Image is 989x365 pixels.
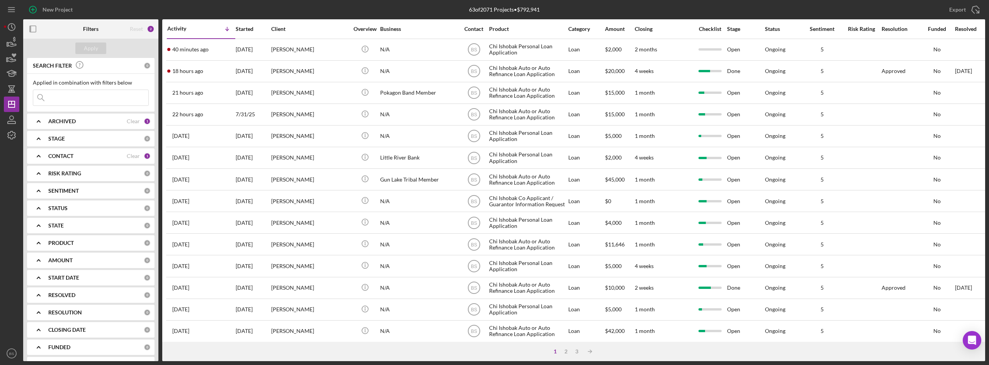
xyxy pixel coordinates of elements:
[271,61,348,81] div: [PERSON_NAME]
[571,348,582,355] div: 3
[803,111,841,117] div: 5
[561,348,571,355] div: 2
[380,39,457,60] div: N/A
[48,309,82,316] b: RESOLUTION
[130,26,143,32] div: Reset
[271,234,348,255] div: [PERSON_NAME]
[271,104,348,125] div: [PERSON_NAME]
[803,198,841,204] div: 5
[471,264,477,269] text: BS
[48,257,73,263] b: AMOUNT
[635,328,655,334] time: 1 month
[471,220,477,226] text: BS
[380,212,457,233] div: N/A
[172,285,189,291] time: 2025-08-12 17:04
[236,83,270,103] div: [DATE]
[605,212,634,233] div: $4,000
[568,169,604,190] div: Loan
[882,26,919,32] div: Resolution
[489,256,566,276] div: Chi Ishobak Personal Loan Application
[765,241,785,248] div: Ongoing
[568,26,604,32] div: Category
[489,61,566,81] div: Chi Ishobak Auto or Auto Refinance Loan Application
[727,278,764,298] div: Done
[605,61,634,81] div: $20,000
[236,39,270,60] div: [DATE]
[236,169,270,190] div: [DATE]
[271,191,348,211] div: [PERSON_NAME]
[271,26,348,32] div: Client
[144,309,151,316] div: 0
[727,26,764,32] div: Stage
[568,83,604,103] div: Loan
[380,256,457,276] div: N/A
[727,83,764,103] div: Open
[765,220,785,226] div: Ongoing
[919,263,954,269] div: No
[167,25,201,32] div: Activity
[605,39,634,60] div: $2,000
[635,111,655,117] time: 1 month
[48,292,75,298] b: RESOLVED
[605,104,634,125] div: $15,000
[568,321,604,341] div: Loan
[765,306,785,312] div: Ongoing
[919,328,954,334] div: No
[727,104,764,125] div: Open
[605,299,634,320] div: $5,000
[236,234,270,255] div: [DATE]
[236,191,270,211] div: [DATE]
[919,26,954,32] div: Funded
[144,239,151,246] div: 0
[919,177,954,183] div: No
[48,170,81,177] b: RISK RATING
[236,256,270,276] div: [DATE]
[803,154,841,161] div: 5
[635,306,655,312] time: 1 month
[271,169,348,190] div: [PERSON_NAME]
[765,26,802,32] div: Status
[236,26,270,32] div: Started
[4,346,19,361] button: BS
[765,90,785,96] div: Ongoing
[489,212,566,233] div: Chi Ishobak Personal Loan Application
[803,306,841,312] div: 5
[489,39,566,60] div: Chi Ishobak Personal Loan Application
[172,306,189,312] time: 2025-08-12 17:01
[144,274,151,281] div: 0
[471,307,477,312] text: BS
[765,154,785,161] div: Ongoing
[919,198,954,204] div: No
[380,26,457,32] div: Business
[271,39,348,60] div: [PERSON_NAME]
[48,136,65,142] b: STAGE
[727,191,764,211] div: Open
[635,68,654,74] time: 4 weeks
[568,191,604,211] div: Loan
[48,222,64,229] b: STATE
[765,285,785,291] div: Ongoing
[568,278,604,298] div: Loan
[605,278,634,298] div: $10,000
[489,26,566,32] div: Product
[963,331,981,350] div: Open Intercom Messenger
[147,25,155,33] div: 2
[380,191,457,211] div: N/A
[882,285,906,291] div: Approved
[489,278,566,298] div: Chi Ishobak Auto or Auto Refinance Loan Application
[727,299,764,320] div: Open
[635,89,655,96] time: 1 month
[33,80,149,86] div: Applied in combination with filters below
[271,126,348,146] div: [PERSON_NAME]
[380,104,457,125] div: N/A
[83,26,99,32] b: Filters
[919,111,954,117] div: No
[144,187,151,194] div: 0
[605,26,634,32] div: Amount
[727,169,764,190] div: Open
[605,234,634,255] div: $11,646
[489,83,566,103] div: Chi Ishobak Auto or Auto Refinance Loan Application
[605,256,634,276] div: $5,000
[568,256,604,276] div: Loan
[949,2,966,17] div: Export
